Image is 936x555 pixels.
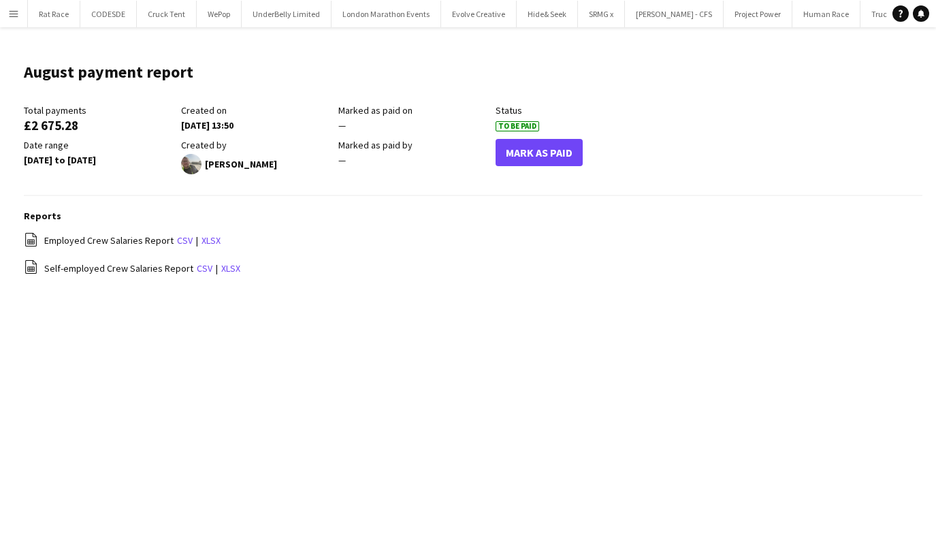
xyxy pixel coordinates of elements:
[338,139,489,151] div: Marked as paid by
[24,119,174,131] div: £2 675.28
[24,232,922,249] div: |
[24,259,922,276] div: |
[496,139,583,166] button: Mark As Paid
[197,1,242,27] button: WePop
[24,139,174,151] div: Date range
[44,234,174,247] span: Employed Crew Salaries Report
[24,62,193,82] h1: August payment report
[625,1,724,27] button: [PERSON_NAME] - CFS
[332,1,441,27] button: London Marathon Events
[441,1,517,27] button: Evolve Creative
[197,262,212,274] a: csv
[137,1,197,27] button: Cruck Tent
[44,262,193,274] span: Self-employed Crew Salaries Report
[496,121,539,131] span: To Be Paid
[181,154,332,174] div: [PERSON_NAME]
[496,104,646,116] div: Status
[221,262,240,274] a: xlsx
[338,154,346,166] span: —
[724,1,792,27] button: Project Power
[80,1,137,27] button: CODESDE
[338,104,489,116] div: Marked as paid on
[578,1,625,27] button: SRMG x
[338,119,346,131] span: —
[792,1,860,27] button: Human Race
[242,1,332,27] button: UnderBelly Limited
[517,1,578,27] button: Hide& Seek
[177,234,193,247] a: csv
[181,139,332,151] div: Created by
[201,234,221,247] a: xlsx
[28,1,80,27] button: Rat Race
[181,119,332,131] div: [DATE] 13:50
[24,154,174,166] div: [DATE] to [DATE]
[24,104,174,116] div: Total payments
[24,210,922,222] h3: Reports
[181,104,332,116] div: Created on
